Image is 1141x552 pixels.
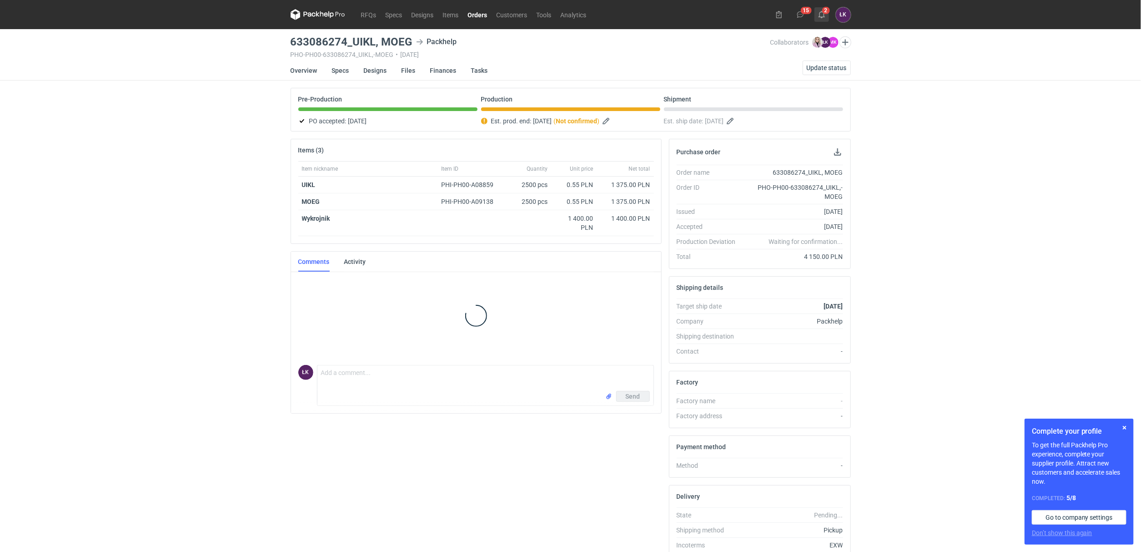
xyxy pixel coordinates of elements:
div: EXW [743,541,843,550]
div: Method [677,461,743,470]
div: PHO-PH00-633086274_UIKL,-MOEG [743,183,843,201]
span: Item ID [442,165,459,172]
button: Download PO [832,147,843,157]
div: Total [677,252,743,261]
div: PHI-PH00-A09138 [442,197,503,206]
span: [DATE] [705,116,724,127]
div: Accepted [677,222,743,231]
div: 0.55 PLN [555,197,593,206]
span: Net total [629,165,650,172]
strong: [DATE] [824,303,843,310]
div: PHI-PH00-A08859 [442,180,503,189]
div: PHO-PH00-633086274_UIKL,-MOEG [DATE] [291,51,770,58]
h2: Items (3) [298,147,324,154]
a: Designs [364,61,387,81]
div: Contact [677,347,743,356]
span: Unit price [570,165,593,172]
div: Order ID [677,183,743,201]
div: 1 375.00 PLN [601,180,650,189]
a: Comments [298,252,330,272]
div: 1 375.00 PLN [601,197,650,206]
em: Waiting for confirmation... [769,237,843,246]
div: Packhelp [416,36,457,47]
strong: Not confirmed [556,117,598,125]
div: Factory name [677,396,743,405]
div: 1 400.00 PLN [601,214,650,223]
a: Specs [332,61,349,81]
div: - [743,411,843,420]
div: 1 400.00 PLN [555,214,593,232]
div: Shipping destination [677,332,743,341]
div: PO accepted: [298,116,478,127]
a: Tools [532,9,556,20]
div: Łukasz Kowalski [298,365,313,380]
div: - [743,461,843,470]
div: State [677,511,743,520]
span: [DATE] [348,116,367,127]
a: Customers [492,9,532,20]
figcaption: ŁK [820,37,831,48]
a: RFQs [357,9,381,20]
button: Edit estimated production end date [602,116,613,127]
div: - [743,347,843,356]
span: Quantity [527,165,548,172]
a: Items [438,9,463,20]
span: • [396,51,398,58]
em: ) [598,117,600,125]
span: Update status [807,65,847,71]
div: 633086274_UIKL, MOEG [743,168,843,177]
div: - [743,396,843,405]
a: Go to company settings [1032,510,1126,525]
strong: 5 / 8 [1066,494,1076,501]
h1: Complete your profile [1032,426,1126,437]
h2: Factory [677,379,699,386]
div: 0.55 PLN [555,180,593,189]
p: Pre-Production [298,96,342,103]
button: Edit estimated shipping date [726,116,737,127]
div: Issued [677,207,743,216]
div: 4 150.00 PLN [743,252,843,261]
em: ( [554,117,556,125]
div: Packhelp [743,317,843,326]
a: Designs [407,9,438,20]
div: Production Deviation [677,237,743,246]
div: Target ship date [677,302,743,311]
button: Update status [803,61,851,75]
div: Est. prod. end: [481,116,660,127]
span: Item nickname [302,165,338,172]
a: Activity [344,252,366,272]
a: Files [402,61,416,81]
p: Production [481,96,513,103]
strong: UIKL [302,181,316,188]
strong: Wykrojnik [302,215,330,222]
div: Pickup [743,526,843,535]
button: ŁK [836,7,851,22]
a: MOEG [302,198,320,205]
div: Order name [677,168,743,177]
figcaption: ŁK [298,365,313,380]
div: Incoterms [677,541,743,550]
button: Send [616,391,650,402]
span: Collaborators [770,39,809,46]
div: Factory address [677,411,743,420]
div: Completed: [1032,493,1126,503]
a: Finances [430,61,457,81]
p: To get the full Packhelp Pro experience, complete your supplier profile. Attract new customers an... [1032,441,1126,486]
a: Tasks [471,61,488,81]
div: [DATE] [743,222,843,231]
div: Company [677,317,743,326]
button: 15 [793,7,808,22]
h2: Shipping details [677,284,724,291]
a: Overview [291,61,317,81]
div: [DATE] [743,207,843,216]
button: 2 [814,7,829,22]
h2: Payment method [677,443,726,451]
button: Edit collaborators [839,36,851,48]
div: 2500 pcs [506,193,552,210]
span: Send [626,393,640,400]
em: Pending... [814,511,843,519]
img: Klaudia Wiśniewska [812,37,823,48]
h2: Delivery [677,493,700,500]
a: Analytics [556,9,591,20]
a: Specs [381,9,407,20]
